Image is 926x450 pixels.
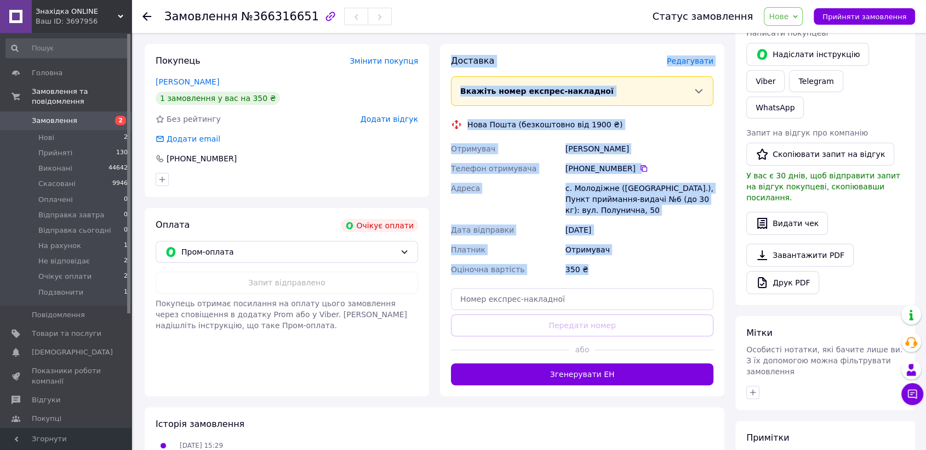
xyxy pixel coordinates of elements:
[156,77,219,86] a: [PERSON_NAME]
[746,244,854,267] a: Завантажити PDF
[901,383,923,405] button: Чат з покупцем
[451,245,485,254] span: Платник
[32,347,113,357] span: [DEMOGRAPHIC_DATA]
[38,210,104,220] span: Відправка завтра
[746,70,785,92] a: Viber
[124,210,128,220] span: 0
[38,164,72,173] span: Виконані
[181,246,396,258] span: Пром-оплата
[142,11,151,22] div: Повернутися назад
[38,195,73,205] span: Оплачені
[38,179,76,189] span: Скасовані
[38,272,92,282] span: Очікує оплати
[38,133,54,143] span: Нові
[341,219,418,232] div: Очікує оплати
[769,12,788,21] span: Нове
[156,92,280,105] div: 1 замовлення у вас на 350 ₴
[451,226,514,234] span: Дата відправки
[563,260,716,279] div: 350 ₴
[155,133,221,144] div: Додати email
[124,256,128,266] span: 2
[124,195,128,205] span: 0
[5,38,129,58] input: Пошук
[746,128,868,137] span: Запит на відгук про компанію
[569,344,596,355] span: або
[180,442,223,449] span: [DATE] 15:29
[563,240,716,260] div: Отримувач
[746,212,828,235] button: Видати чек
[451,265,524,274] span: Оціночна вартість
[32,366,101,386] span: Показники роботи компанії
[563,178,716,220] div: с. Молодіжне ([GEOGRAPHIC_DATA].), Пункт приймання-видачі №6 (до 30 кг): вул. Полунична, 50
[746,43,869,66] button: Надіслати інструкцію
[156,419,244,429] span: Історія замовлення
[460,87,614,95] span: Вкажіть номер експрес-накладної
[822,13,906,21] span: Прийняти замовлення
[124,272,128,282] span: 2
[124,226,128,235] span: 0
[451,184,480,193] span: Адреса
[32,310,85,320] span: Повідомлення
[167,115,221,123] span: Без рейтингу
[32,395,60,405] span: Відгуки
[36,16,132,26] div: Ваш ID: 3697956
[165,133,221,144] div: Додати email
[124,288,128,297] span: 1
[38,256,90,266] span: Не відповідає
[451,55,494,66] span: Доставка
[32,68,62,78] span: Головна
[746,29,828,37] span: Написати покупцеві
[746,432,789,443] span: Примітки
[124,241,128,251] span: 1
[451,288,713,310] input: Номер експрес-накладної
[32,87,132,106] span: Замовлення та повідомлення
[465,119,625,130] div: Нова Пошта (безкоштовно від 1900 ₴)
[32,116,77,126] span: Замовлення
[156,272,418,294] button: Запит відправлено
[38,288,83,297] span: Подзвонити
[746,328,773,338] span: Мітки
[451,164,536,173] span: Телефон отримувача
[36,7,118,16] span: Знахідка ONLINE
[165,153,238,164] div: [PHONE_NUMBER]
[156,299,407,330] span: Покупець отримає посилання на оплату цього замовлення через сповіщення в додатку Prom або у Viber...
[565,163,713,174] div: [PHONE_NUMBER]
[116,148,128,158] span: 130
[563,139,716,159] div: [PERSON_NAME]
[108,164,128,173] span: 44642
[361,115,418,123] span: Додати відгук
[746,143,894,166] button: Скопіювати запит на відгук
[746,97,804,119] a: WhatsApp
[451,144,495,153] span: Отримувач
[115,116,126,125] span: 2
[164,10,238,23] span: Замовлення
[32,414,61,424] span: Покупці
[746,345,902,376] span: Особисті нотатки, які бачите лише ви. З їх допомогою можна фільтрувати замовлення
[241,10,319,23] span: №366316651
[350,57,418,65] span: Змінити покупця
[746,271,819,294] a: Друк PDF
[789,70,843,92] a: Telegram
[124,133,128,143] span: 2
[32,329,101,339] span: Товари та послуги
[156,55,201,66] span: Покупець
[156,220,190,230] span: Оплата
[451,363,713,385] button: Згенерувати ЕН
[653,11,753,22] div: Статус замовлення
[38,148,72,158] span: Прийняті
[38,226,111,235] span: Відправка сьогодні
[814,8,915,25] button: Прийняти замовлення
[38,241,81,251] span: На рахунок
[563,220,716,240] div: [DATE]
[746,171,900,202] span: У вас є 30 днів, щоб відправити запит на відгук покупцеві, скопіювавши посилання.
[667,57,713,65] span: Редагувати
[112,179,128,189] span: 9946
